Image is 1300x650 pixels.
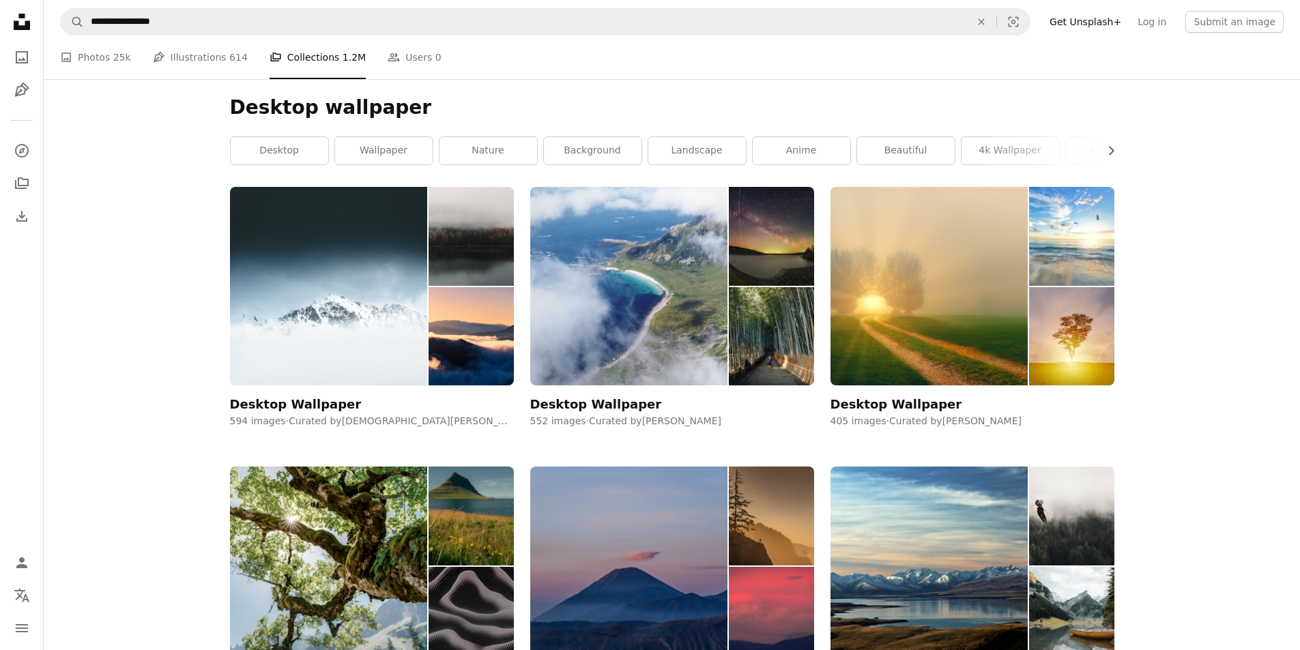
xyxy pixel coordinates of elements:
[729,187,813,286] img: photo-1741936428950-3f66f0a69320
[435,50,442,65] span: 0
[753,137,850,164] a: anime
[8,76,35,104] a: Illustrations
[962,137,1059,164] a: 4k wallpaper
[857,137,955,164] a: beautiful
[830,187,1028,385] img: photo-1586371322569-b5c40dee03ed
[429,187,513,286] img: photo-1666545459280-511796ce1d2f
[113,50,131,65] span: 25k
[60,35,131,79] a: Photos 25k
[439,137,537,164] a: nature
[8,615,35,642] button: Menu
[231,137,328,164] a: desktop
[230,187,428,385] img: photo-1530291800520-e8346846ad6a
[530,187,728,385] img: photo-1742855751015-5bda25456249
[1099,137,1114,164] button: scroll list to the right
[8,44,35,71] a: Photos
[830,396,962,413] div: Desktop Wallpaper
[8,549,35,576] a: Log in / Sign up
[429,467,513,565] img: photo-1755441172753-ac9b90dcd930
[229,50,248,65] span: 614
[530,396,662,413] div: Desktop Wallpaper
[429,287,513,386] img: photo-1666593828174-1fdd629d9225
[997,9,1030,35] button: Visual search
[1129,11,1174,33] a: Log in
[729,287,813,386] img: photo-1741851374721-a546dc41561a
[230,187,514,411] a: Desktop Wallpaper
[61,9,84,35] button: Search Unsplash
[8,582,35,609] button: Language
[230,415,514,428] div: 594 images · Curated by [DEMOGRAPHIC_DATA][PERSON_NAME]
[60,8,1030,35] form: Find visuals sitewide
[530,187,814,411] a: Desktop Wallpaper
[8,203,35,230] a: Download History
[1029,187,1114,286] img: photo-1471922694854-ff1b63b20054
[729,467,813,565] img: photo-1639975721105-98fc58c37822
[8,170,35,197] a: Collections
[230,95,1114,120] h1: Desktop wallpaper
[8,8,35,38] a: Home — Unsplash
[1066,137,1164,164] a: inspiration
[830,187,1114,411] a: Desktop Wallpaper
[648,137,746,164] a: landscape
[153,35,248,79] a: Illustrations 614
[8,137,35,164] a: Explore
[335,137,433,164] a: wallpaper
[1041,11,1129,33] a: Get Unsplash+
[544,137,641,164] a: background
[388,35,442,79] a: Users 0
[230,396,362,413] div: Desktop Wallpaper
[1029,287,1114,386] img: photo-1498972385535-427d93dadf44
[1185,11,1284,33] button: Submit an image
[530,415,814,428] div: 552 images · Curated by [PERSON_NAME]
[966,9,996,35] button: Clear
[1029,467,1114,565] img: photo-1528753053312-73f5af145136
[830,415,1114,428] div: 405 images · Curated by [PERSON_NAME]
